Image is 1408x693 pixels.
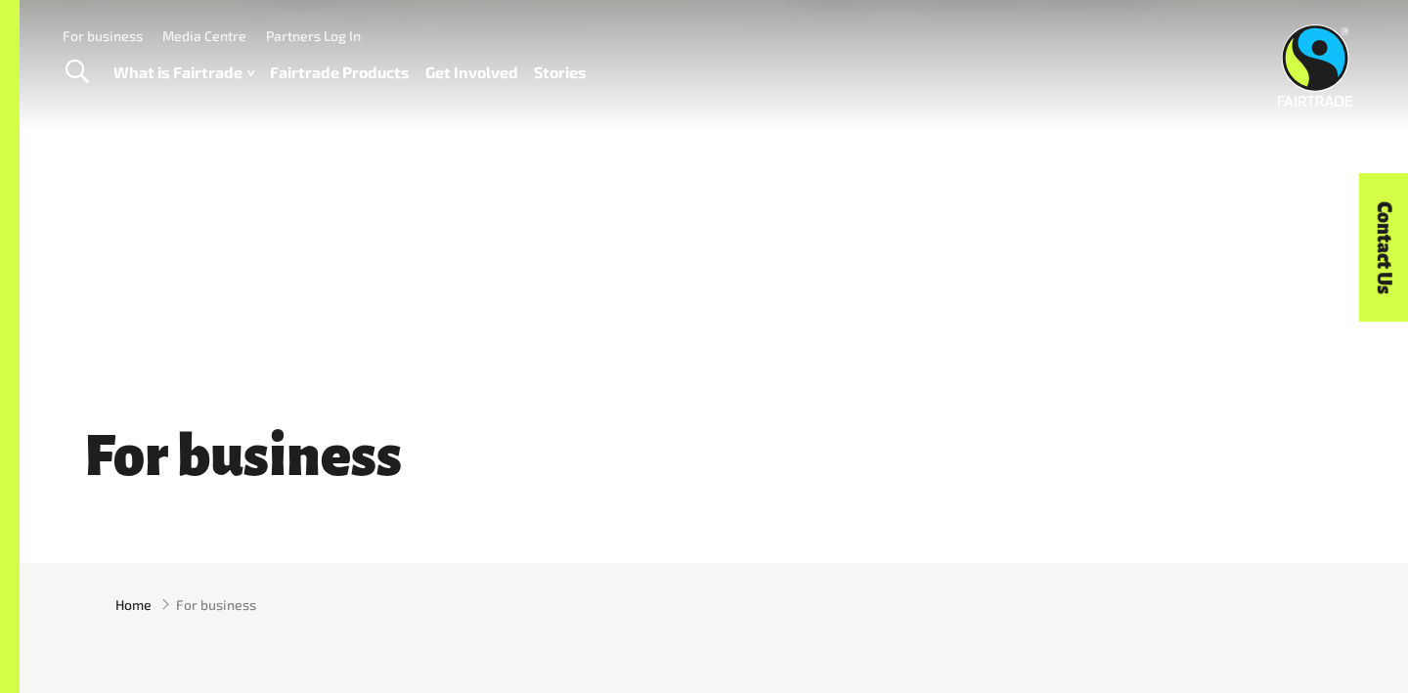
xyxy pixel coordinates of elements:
a: Toggle Search [53,48,101,97]
a: For business [63,27,143,44]
a: What is Fairtrade [113,59,254,87]
a: Get Involved [425,59,518,87]
a: Fairtrade Products [270,59,410,87]
a: Partners Log In [266,27,361,44]
img: Fairtrade Australia New Zealand logo [1278,24,1353,107]
span: For business [176,594,256,615]
a: Stories [534,59,587,87]
a: Home [115,594,152,615]
span: For business [78,425,409,488]
a: Media Centre [162,27,246,44]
